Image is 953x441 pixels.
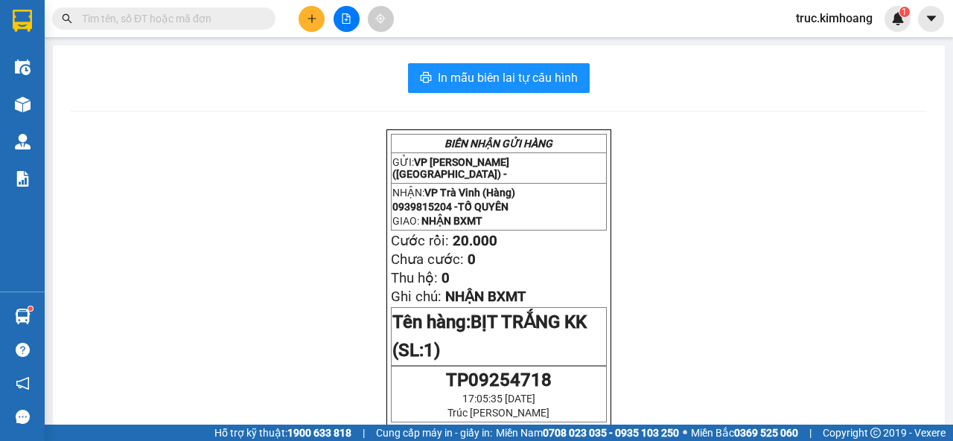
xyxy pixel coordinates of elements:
button: printerIn mẫu biên lai tự cấu hình [408,63,590,93]
span: 1 [902,7,907,17]
input: Tìm tên, số ĐT hoặc mã đơn [82,10,258,27]
span: Trúc [PERSON_NAME] [447,407,549,419]
sup: 1 [28,306,33,311]
img: icon-new-feature [891,12,905,25]
p: GỬI: [392,156,605,180]
span: 0939815204 - [392,201,509,213]
img: warehouse-icon [15,134,31,149]
span: Cước rồi: [391,233,449,249]
span: NHẬN BXMT [445,289,526,305]
span: 0 [442,270,450,286]
span: | [363,425,365,441]
span: Miền Bắc [691,425,798,441]
strong: BIÊN NHẬN GỬI HÀNG [444,138,552,149]
span: question-circle [16,343,30,357]
span: VP Trà Vinh (Hàng) [424,187,515,199]
span: truc.kimhoang [784,9,885,28]
button: file-add [334,6,360,32]
span: Thu hộ: [391,270,438,286]
span: | [809,425,812,441]
strong: 0708 023 035 - 0935 103 250 [543,427,679,439]
sup: 1 [899,7,910,17]
span: TP09254718 [446,370,552,390]
span: ⚪️ [683,430,687,436]
span: In mẫu biên lai tự cấu hình [438,68,578,87]
button: caret-down [918,6,944,32]
span: TỐ QUYÊN [458,201,509,213]
span: message [16,410,30,424]
img: warehouse-icon [15,309,31,324]
span: file-add [341,13,351,24]
span: printer [420,71,432,86]
span: 1) [424,340,440,361]
span: 0 [468,251,476,268]
span: notification [16,376,30,390]
span: BỊT TRẮNG KK (SL: [392,312,587,361]
span: VP [PERSON_NAME] ([GEOGRAPHIC_DATA]) - [392,156,509,180]
span: Cung cấp máy in - giấy in: [376,425,492,441]
span: copyright [870,428,881,438]
img: warehouse-icon [15,97,31,112]
strong: 0369 525 060 [734,427,798,439]
p: NHẬN: [392,187,605,199]
span: search [62,13,72,24]
span: Chưa cước: [391,251,464,268]
span: Hỗ trợ kỹ thuật: [214,425,351,441]
button: aim [368,6,394,32]
span: caret-down [925,12,938,25]
span: aim [375,13,386,24]
img: logo-vxr [13,10,32,32]
span: GIAO: [392,215,482,227]
img: warehouse-icon [15,59,31,75]
span: Tên hàng: [392,312,587,361]
span: plus [307,13,317,24]
span: 20.000 [453,233,497,249]
strong: 1900 633 818 [287,427,351,439]
span: 17:05:35 [DATE] [462,393,535,405]
button: plus [299,6,325,32]
span: NHẬN BXMT [421,215,482,227]
span: Miền Nam [496,425,679,441]
span: Ghi chú: [391,289,442,305]
img: solution-icon [15,171,31,187]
